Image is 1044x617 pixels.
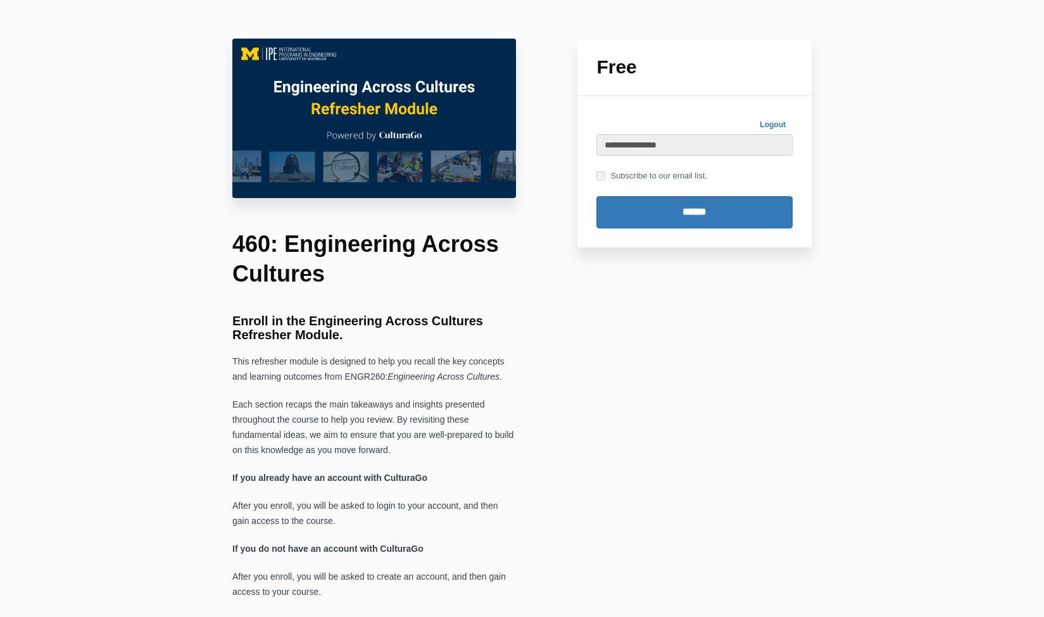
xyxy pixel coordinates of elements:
a: Logout [753,115,793,134]
strong: If you do not have an account with CulturaGo [232,544,424,554]
p: After you enroll, you will be asked to login to your account, and then gain access to the course. [232,499,516,529]
span: . [500,371,502,382]
strong: If you already have an account with CulturaGo [232,473,427,483]
span: This refresher module is designed to help you recall the key concepts and learning outcomes from ... [232,356,505,382]
label: Subscribe to our email list. [596,169,707,183]
span: Engineering Across Cultures [387,371,500,382]
h1: 460: Engineering Across Cultures [232,230,516,289]
img: c0f10fc-c575-6ff0-c716-7a6e5a06d1b5_EAC_460_Main_Image.png [232,39,516,198]
span: Each section recaps the main takeaways and insights presented throughout [232,399,484,425]
input: Subscribe to our email list. [596,171,605,180]
p: After you enroll, you will be asked to create an account, and then gain access to your course. [232,570,516,600]
h3: Enroll in the Engineering Across Cultures Refresher Module. [232,314,516,342]
span: the course to help you review. By revisiting these fundamental ideas, we aim to ensure that you a... [232,414,513,455]
h1: Free [596,58,793,77]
